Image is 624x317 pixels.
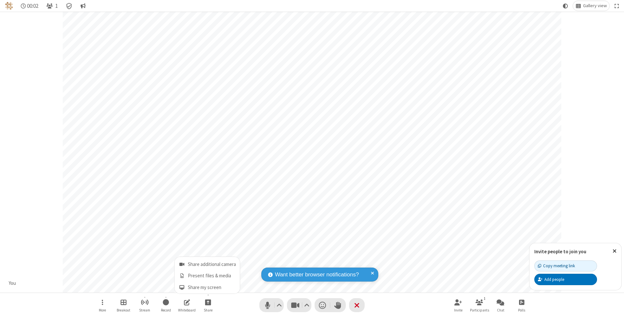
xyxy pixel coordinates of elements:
div: 1 [482,296,487,301]
button: Audio settings [275,298,284,312]
button: Video setting [303,298,311,312]
button: Open poll [512,296,531,314]
span: Present files & media [188,273,236,279]
div: Copy meeting link [538,263,575,269]
button: Open chat [491,296,510,314]
button: End or leave meeting [349,298,365,312]
span: Want better browser notifications? [275,271,359,279]
label: Invite people to join you [534,248,586,255]
button: Mute (⌘+Shift+A) [259,298,284,312]
button: Raise hand [330,298,346,312]
span: Share [204,308,213,312]
span: Chat [497,308,504,312]
div: Meeting details Encryption enabled [63,1,75,11]
span: 1 [55,3,58,9]
button: Start recording [156,296,175,314]
span: Gallery view [583,3,607,8]
button: Open menu [198,296,218,314]
button: Stop video (⌘+Shift+V) [287,298,311,312]
button: Using system theme [560,1,571,11]
button: Fullscreen [612,1,622,11]
button: Present files & media [175,270,240,281]
span: Polls [518,308,525,312]
button: Invite participants (⌘+Shift+I) [448,296,468,314]
button: Manage Breakout Rooms [114,296,133,314]
button: Share additional camera [175,257,240,270]
button: Close popover [608,243,621,259]
button: Change layout [573,1,609,11]
button: Add people [534,274,597,285]
span: Share my screen [188,285,236,290]
button: Open participant list [44,1,60,11]
button: Open participant list [470,296,489,314]
span: Whiteboard [178,308,196,312]
span: Stream [139,308,150,312]
span: Record [161,308,171,312]
div: Timer [18,1,41,11]
span: 00:02 [27,3,38,9]
div: You [6,280,19,287]
span: Breakout [117,308,130,312]
button: Share my screen [175,281,240,294]
button: Conversation [78,1,88,11]
button: Open shared whiteboard [177,296,197,314]
button: Copy meeting link [534,260,597,271]
span: Share additional camera [188,262,236,267]
button: Send a reaction [315,298,330,312]
img: QA Selenium DO NOT DELETE OR CHANGE [5,2,13,10]
span: Participants [470,308,489,312]
span: More [99,308,106,312]
span: Invite [454,308,462,312]
button: Start streaming [135,296,154,314]
button: Open menu [93,296,112,314]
